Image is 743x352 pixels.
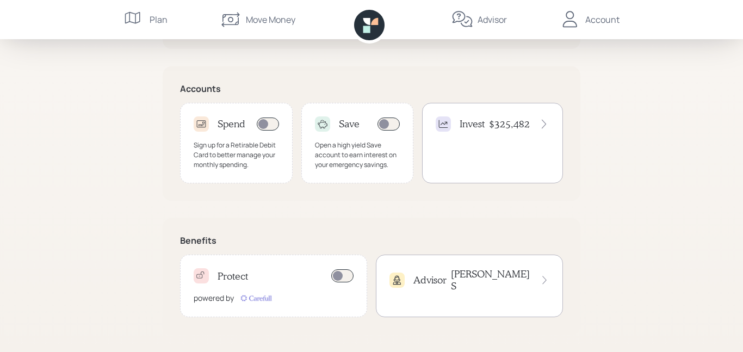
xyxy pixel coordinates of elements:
[478,13,507,26] div: Advisor
[451,268,531,292] h4: [PERSON_NAME] S
[194,292,234,304] div: powered by
[180,84,563,94] h5: Accounts
[246,13,295,26] div: Move Money
[585,13,620,26] div: Account
[194,140,279,170] div: Sign up for a Retirable Debit Card to better manage your monthly spending.
[180,236,563,246] h5: Benefits
[315,140,400,170] div: Open a high yield Save account to earn interest on your emergency savings.
[238,293,273,304] img: carefull-M2HCGCDH.digested.png
[218,118,245,130] h4: Spend
[150,13,168,26] div: Plan
[339,118,360,130] h4: Save
[460,118,485,130] h4: Invest
[489,118,530,130] h4: $325,482
[218,270,248,282] h4: Protect
[413,274,447,286] h4: Advisor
